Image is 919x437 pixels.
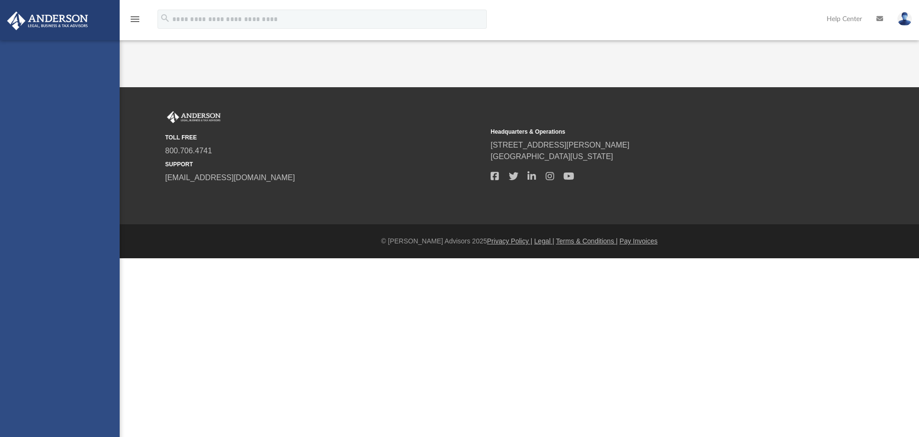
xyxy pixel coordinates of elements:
small: Headquarters & Operations [491,127,809,136]
a: Terms & Conditions | [556,237,618,245]
small: TOLL FREE [165,133,484,142]
img: User Pic [897,12,912,26]
a: menu [129,18,141,25]
img: Anderson Advisors Platinum Portal [165,111,223,124]
a: 800.706.4741 [165,147,212,155]
a: [EMAIL_ADDRESS][DOMAIN_NAME] [165,173,295,182]
a: Pay Invoices [619,237,657,245]
i: search [160,13,170,23]
a: [GEOGRAPHIC_DATA][US_STATE] [491,152,613,161]
img: Anderson Advisors Platinum Portal [4,11,91,30]
a: [STREET_ADDRESS][PERSON_NAME] [491,141,629,149]
a: Privacy Policy | [487,237,533,245]
div: © [PERSON_NAME] Advisors 2025 [120,236,919,246]
a: Legal | [534,237,554,245]
i: menu [129,13,141,25]
small: SUPPORT [165,160,484,169]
